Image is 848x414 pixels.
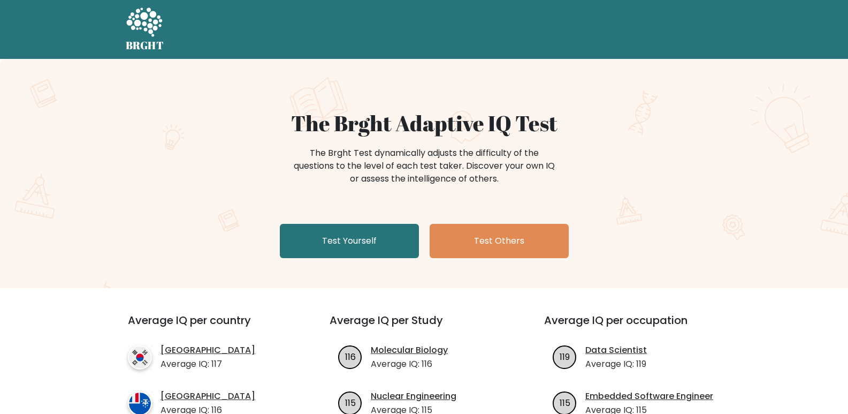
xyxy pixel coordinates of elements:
[161,344,255,357] a: [GEOGRAPHIC_DATA]
[128,345,152,370] img: country
[544,314,733,340] h3: Average IQ per occupation
[163,110,685,136] h1: The Brght Adaptive IQ Test
[128,314,291,340] h3: Average IQ per country
[345,350,356,363] text: 116
[560,350,570,363] text: 119
[430,224,569,258] a: Test Others
[371,358,448,371] p: Average IQ: 116
[161,390,255,403] a: [GEOGRAPHIC_DATA]
[371,344,448,357] a: Molecular Biology
[126,39,164,52] h5: BRGHT
[585,390,713,403] a: Embedded Software Engineer
[560,396,570,409] text: 115
[291,147,558,185] div: The Brght Test dynamically adjusts the difficulty of the questions to the level of each test take...
[330,314,518,340] h3: Average IQ per Study
[161,358,255,371] p: Average IQ: 117
[126,4,164,55] a: BRGHT
[585,358,647,371] p: Average IQ: 119
[371,390,456,403] a: Nuclear Engineering
[345,396,356,409] text: 115
[585,344,647,357] a: Data Scientist
[280,224,419,258] a: Test Yourself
